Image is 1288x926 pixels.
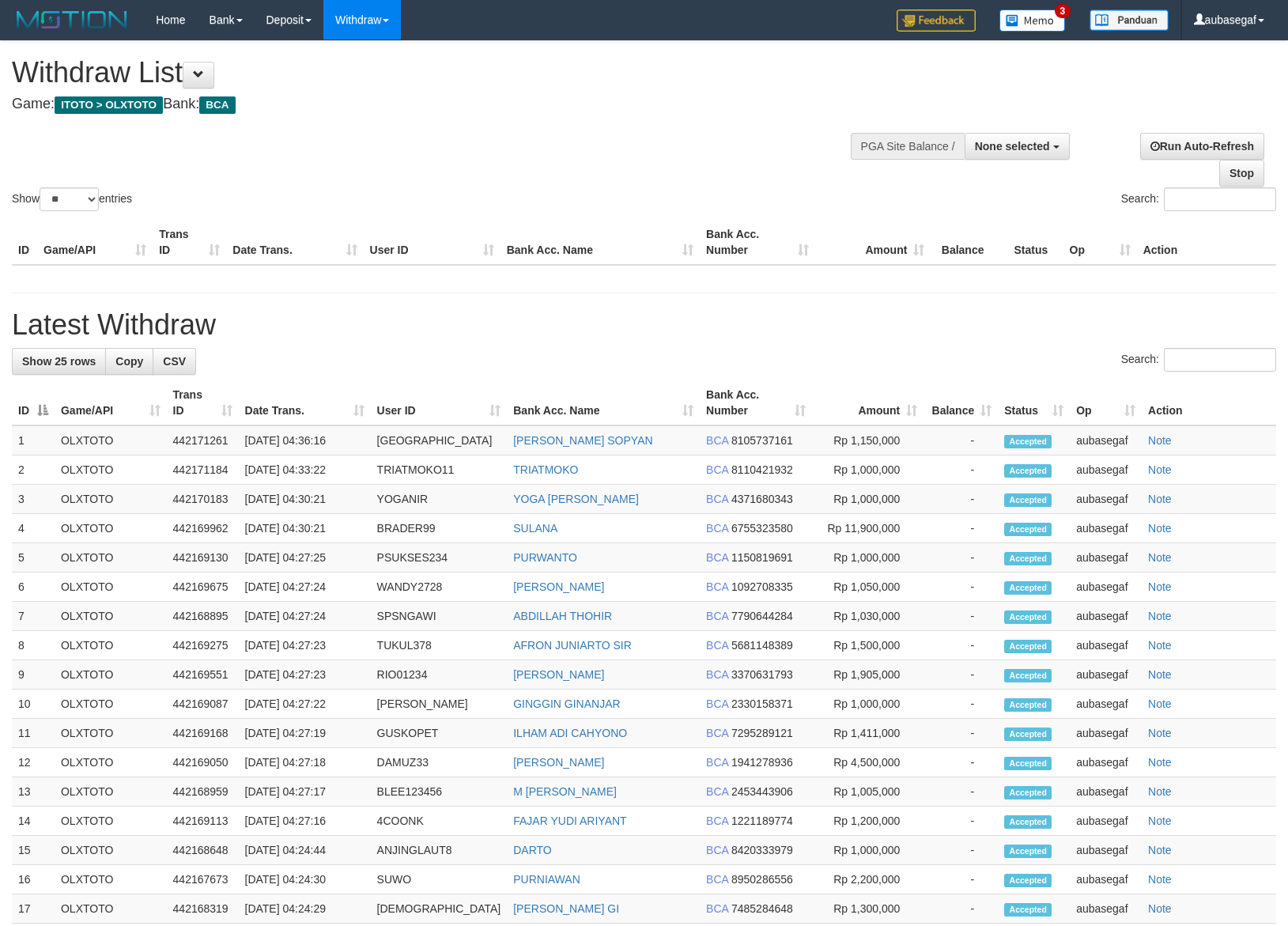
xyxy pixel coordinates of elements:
[115,355,143,368] span: Copy
[507,380,700,425] th: Bank Acc. Name: activate to sort column ascending
[731,434,793,447] span: Copy 8105737161 to clipboard
[812,748,924,777] td: Rp 4,500,000
[924,514,998,543] td: -
[55,602,167,631] td: OLXTOTO
[1070,894,1142,924] td: aubasegaf
[1004,435,1052,448] span: Accepted
[12,748,55,777] td: 12
[731,756,793,769] span: Copy 1941278936 to clipboard
[513,697,620,710] a: GINGGIN GINANJAR
[706,668,728,681] span: BCA
[812,485,924,514] td: Rp 1,000,000
[167,485,239,514] td: 442170183
[1004,815,1052,829] span: Accepted
[1148,785,1172,798] a: Note
[812,660,924,690] td: Rp 1,905,000
[706,727,728,739] span: BCA
[924,631,998,660] td: -
[167,748,239,777] td: 442169050
[1164,187,1276,211] input: Search:
[1004,728,1052,741] span: Accepted
[239,865,371,894] td: [DATE] 04:24:30
[55,485,167,514] td: OLXTOTO
[731,610,793,622] span: Copy 7790644284 to clipboard
[1148,434,1172,447] a: Note
[12,57,843,89] h1: Withdraw List
[167,690,239,719] td: 442169087
[1004,464,1052,478] span: Accepted
[239,514,371,543] td: [DATE] 04:30:21
[12,543,55,573] td: 5
[513,463,578,476] a: TRIATMOKO
[371,660,508,690] td: RIO01234
[924,836,998,865] td: -
[812,514,924,543] td: Rp 11,900,000
[153,348,196,375] a: CSV
[55,836,167,865] td: OLXTOTO
[706,434,728,447] span: BCA
[1148,668,1172,681] a: Note
[706,844,728,856] span: BCA
[167,602,239,631] td: 442168895
[1070,380,1142,425] th: Op: activate to sort column ascending
[706,697,728,710] span: BCA
[1148,639,1172,652] a: Note
[1148,815,1172,827] a: Note
[812,631,924,660] td: Rp 1,500,000
[1148,902,1172,915] a: Note
[163,355,186,368] span: CSV
[1070,836,1142,865] td: aubasegaf
[731,668,793,681] span: Copy 3370631793 to clipboard
[1148,551,1172,564] a: Note
[167,719,239,748] td: 442169168
[700,380,812,425] th: Bank Acc. Number: activate to sort column ascending
[12,807,55,836] td: 14
[1004,903,1052,917] span: Accepted
[1004,610,1052,624] span: Accepted
[239,836,371,865] td: [DATE] 04:24:44
[1063,220,1137,265] th: Op
[1148,463,1172,476] a: Note
[371,836,508,865] td: ANJINGLAUT8
[706,785,728,798] span: BCA
[371,573,508,602] td: WANDY2728
[371,485,508,514] td: YOGANIR
[812,602,924,631] td: Rp 1,030,000
[12,514,55,543] td: 4
[706,522,728,535] span: BCA
[167,865,239,894] td: 442167673
[812,719,924,748] td: Rp 1,411,000
[1148,697,1172,710] a: Note
[924,425,998,455] td: -
[513,434,652,447] a: [PERSON_NAME] SOPYAN
[12,631,55,660] td: 8
[1148,873,1172,886] a: Note
[55,748,167,777] td: OLXTOTO
[998,380,1070,425] th: Status: activate to sort column ascending
[167,836,239,865] td: 442168648
[364,220,500,265] th: User ID
[1164,348,1276,372] input: Search:
[55,573,167,602] td: OLXTOTO
[239,719,371,748] td: [DATE] 04:27:19
[167,380,239,425] th: Trans ID: activate to sort column ascending
[239,455,371,485] td: [DATE] 04:33:22
[812,690,924,719] td: Rp 1,000,000
[706,493,728,505] span: BCA
[851,133,965,160] div: PGA Site Balance /
[812,543,924,573] td: Rp 1,000,000
[924,485,998,514] td: -
[199,96,235,114] span: BCA
[706,756,728,769] span: BCA
[924,380,998,425] th: Balance: activate to sort column ascending
[371,719,508,748] td: GUSKOPET
[167,425,239,455] td: 442171261
[55,514,167,543] td: OLXTOTO
[513,844,552,856] a: DARTO
[12,660,55,690] td: 9
[1121,348,1276,372] label: Search:
[167,455,239,485] td: 442171184
[1070,602,1142,631] td: aubasegaf
[371,748,508,777] td: DAMUZ33
[513,815,626,827] a: FAJAR YUDI ARIYANT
